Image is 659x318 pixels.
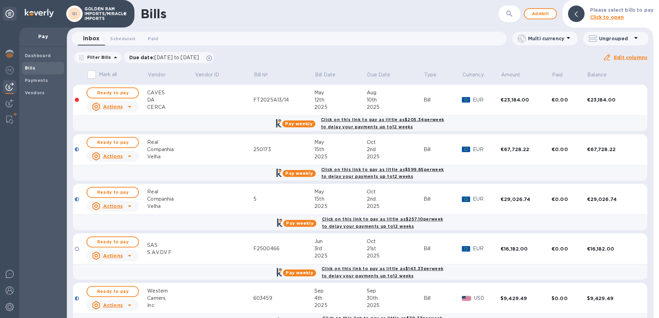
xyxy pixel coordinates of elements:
p: Balance [587,71,607,78]
span: Type [424,71,446,78]
span: Ready to pay [93,188,133,197]
div: €23,184.00 [587,96,638,103]
span: Paid [552,71,572,78]
div: Bill [424,146,462,153]
b: GI [72,11,77,16]
div: 603459 [253,295,314,302]
div: 15th [314,195,367,203]
span: Add bill [530,10,551,18]
span: Inbox [83,34,99,43]
span: Ready to pay [93,287,133,296]
div: F2500466 [253,245,314,252]
span: Balance [587,71,616,78]
div: Velha [147,153,194,160]
p: Vendor [148,71,165,78]
div: 2025 [367,203,424,210]
p: EUR [473,195,500,203]
b: Click on this link to pay as little as $599.85 per week to delay your payments up to 12 weeks [321,167,444,179]
span: Currency [463,71,484,78]
div: 2nd [367,146,424,153]
div: €67,728.22 [587,146,638,153]
b: Pay weekly [285,171,313,176]
div: €23,184.00 [500,96,551,103]
div: May [314,188,367,195]
div: $9,429.49 [587,295,638,302]
b: Vendors [25,90,45,95]
div: €16,182.00 [587,245,638,252]
div: €29,026.74 [587,196,638,203]
b: Click on this link to pay as little as $143.33 per week to delay your payments up to 12 weeks [322,266,444,278]
div: Carriers, [147,295,194,302]
p: Pay [25,33,61,40]
div: €29,026.74 [500,196,551,203]
div: $9,429.49 [500,295,551,302]
div: €67,728.22 [500,146,551,153]
div: CAVES [147,89,194,96]
span: Due Date [367,71,399,78]
b: Pay weekly [286,221,313,226]
b: Please select bills to pay [590,7,653,13]
div: Real [147,139,194,146]
span: Ready to pay [93,238,133,246]
u: Actions [103,153,123,159]
span: [DATE] to [DATE] [154,55,199,60]
div: €0.00 [551,96,587,103]
b: Pay weekly [285,121,312,126]
div: Velha [147,203,194,210]
span: Bill Date [315,71,344,78]
div: 5 [253,195,314,203]
p: Mark all [99,71,117,78]
div: Bill [424,195,462,203]
div: 2025 [314,252,367,259]
p: Bill № [254,71,268,78]
p: Due Date [367,71,390,78]
u: Actions [103,203,123,209]
span: Amount [501,71,529,78]
span: Vendor [148,71,174,78]
div: $0.00 [551,295,587,302]
div: 2025 [367,252,424,259]
h1: Bills [141,7,166,21]
div: 12th [314,96,367,104]
div: Bill [424,295,462,302]
div: €16,182.00 [500,245,551,252]
div: 2025 [314,153,367,160]
p: EUR [473,245,500,252]
div: Real [147,188,194,195]
p: Type [424,71,437,78]
div: Inc [147,302,194,309]
span: Ready to pay [93,138,133,147]
div: Oct [367,139,424,146]
p: Due date : [129,54,203,61]
div: S.A.V.D.V.F [147,249,194,256]
div: DA [147,96,194,104]
button: Addbill [524,8,557,19]
p: USD [474,295,500,302]
div: 2nd [367,195,424,203]
button: Ready to pay [87,137,139,148]
div: €0.00 [551,245,587,252]
div: 2025 [314,104,367,111]
div: May [314,139,367,146]
p: Vendor ID [195,71,219,78]
div: Sep [314,287,367,295]
b: Click on this link to pay as little as $205.34 per week to delay your payments up to 12 weeks [321,117,444,129]
span: Bill № [254,71,277,78]
p: Filter Bills [84,54,111,60]
div: CERCA [147,104,194,111]
div: 2025 [314,203,367,210]
div: 21st [367,245,424,252]
p: Paid [552,71,563,78]
div: 4th [314,295,367,302]
div: Companhia [147,195,194,203]
p: Ungrouped [599,35,632,42]
b: Click on this link to pay as little as $257.10 per week to delay your payments up to 12 weeks [322,216,443,229]
span: Ready to pay [93,89,133,97]
u: Actions [103,303,123,308]
div: Jun [314,238,367,245]
div: Aug [367,89,424,96]
button: Ready to pay [87,236,139,247]
div: 250173 [253,146,314,153]
img: USD [462,296,471,301]
u: Actions [103,253,123,258]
